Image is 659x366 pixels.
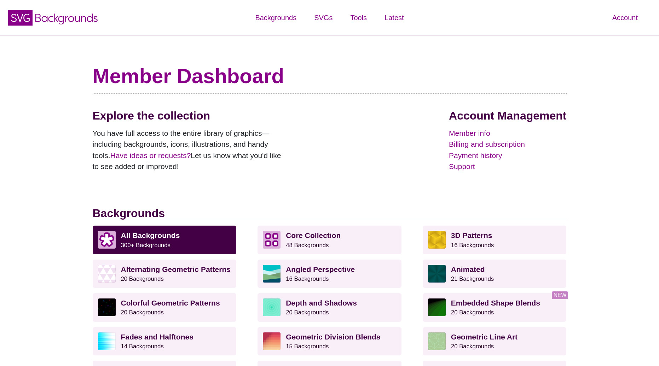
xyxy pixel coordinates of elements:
[263,332,281,350] img: red-to-yellow gradient large pixel grid
[121,265,231,273] strong: Alternating Geometric Patterns
[286,343,329,350] small: 15 Backgrounds
[110,151,191,159] a: Have ideas or requests?
[449,150,566,161] a: Payment history
[258,260,401,288] a: Angled Perspective16 Backgrounds
[428,265,446,283] img: green rave light effect animated background
[258,226,401,254] a: Core Collection 48 Backgrounds
[121,231,180,239] strong: All Backgrounds
[93,327,237,355] a: Fades and Halftones14 Backgrounds
[93,109,287,122] h2: Explore the collection
[98,265,116,283] img: light purple and white alternating triangle pattern
[286,231,341,239] strong: Core Collection
[98,298,116,316] img: a rainbow pattern of outlined geometric shapes
[423,226,567,254] a: 3D Patterns16 Backgrounds
[121,275,164,282] small: 20 Backgrounds
[451,299,540,307] strong: Embedded Shape Blends
[423,327,567,355] a: Geometric Line Art20 Backgrounds
[263,265,281,283] img: abstract landscape with sky mountains and water
[341,7,376,28] a: Tools
[121,309,164,316] small: 20 Backgrounds
[93,207,567,220] h2: Backgrounds
[451,309,494,316] small: 20 Backgrounds
[449,128,566,139] a: Member info
[93,128,287,172] p: You have full access to the entire library of graphics—including backgrounds, icons, illustration...
[93,64,567,88] h1: Member Dashboard
[286,242,329,249] small: 48 Backgrounds
[451,275,494,282] small: 21 Backgrounds
[93,226,237,254] a: All Backgrounds 300+ Backgrounds
[121,343,164,350] small: 14 Backgrounds
[449,139,566,150] a: Billing and subscription
[305,7,341,28] a: SVGs
[428,231,446,249] img: fancy golden cube pattern
[93,293,237,321] a: Colorful Geometric Patterns20 Backgrounds
[258,293,401,321] a: Depth and Shadows20 Backgrounds
[286,333,380,341] strong: Geometric Division Blends
[98,332,116,350] img: blue lights stretching horizontally over white
[258,327,401,355] a: Geometric Division Blends15 Backgrounds
[286,265,355,273] strong: Angled Perspective
[376,7,412,28] a: Latest
[246,7,305,28] a: Backgrounds
[603,7,647,28] a: Account
[423,293,567,321] a: Embedded Shape Blends20 Backgrounds
[121,333,193,341] strong: Fades and Halftones
[451,333,518,341] strong: Geometric Line Art
[449,161,566,172] a: Support
[451,343,494,350] small: 20 Backgrounds
[449,109,566,122] h2: Account Management
[428,298,446,316] img: green to black rings rippling away from corner
[428,332,446,350] img: geometric web of connecting lines
[451,242,494,249] small: 16 Backgrounds
[263,298,281,316] img: green layered rings within rings
[451,231,492,239] strong: 3D Patterns
[286,299,357,307] strong: Depth and Shadows
[286,309,329,316] small: 20 Backgrounds
[423,260,567,288] a: Animated21 Backgrounds
[121,299,220,307] strong: Colorful Geometric Patterns
[286,275,329,282] small: 16 Backgrounds
[121,242,170,249] small: 300+ Backgrounds
[451,265,485,273] strong: Animated
[93,260,237,288] a: Alternating Geometric Patterns20 Backgrounds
